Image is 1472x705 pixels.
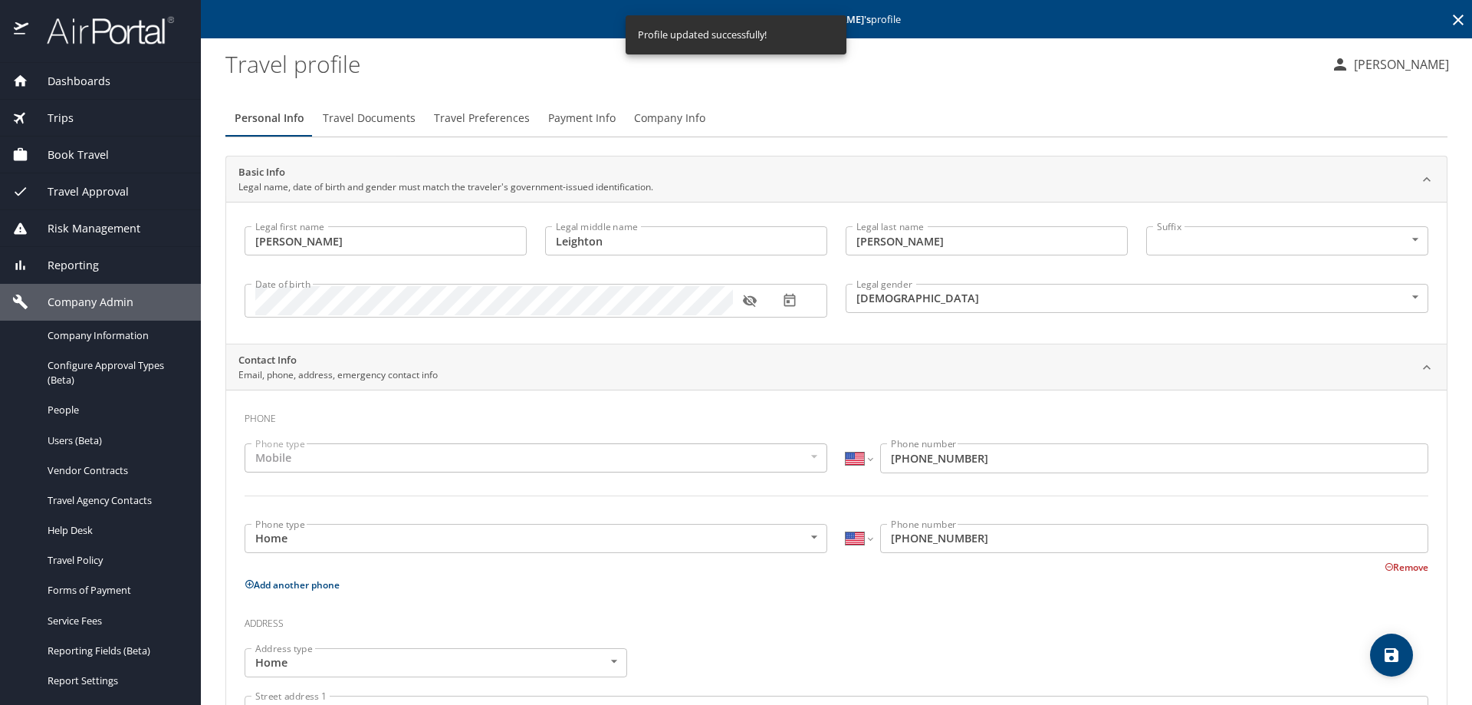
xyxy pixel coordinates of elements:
[226,156,1447,203] div: Basic InfoLegal name, date of birth and gender must match the traveler's government-issued identi...
[48,614,182,628] span: Service Fees
[226,202,1447,344] div: Basic InfoLegal name, date of birth and gender must match the traveler's government-issued identi...
[28,257,99,274] span: Reporting
[634,109,705,128] span: Company Info
[48,433,182,448] span: Users (Beta)
[28,147,109,163] span: Book Travel
[245,578,340,591] button: Add another phone
[48,674,182,688] span: Report Settings
[1325,51,1455,78] button: [PERSON_NAME]
[235,109,304,128] span: Personal Info
[48,328,182,343] span: Company Information
[238,180,653,194] p: Legal name, date of birth and gender must match the traveler's government-issued identification.
[238,368,438,382] p: Email, phone, address, emergency contact info
[28,294,133,311] span: Company Admin
[434,109,530,128] span: Travel Preferences
[245,607,1428,633] h3: Address
[846,284,1428,313] div: [DEMOGRAPHIC_DATA]
[28,183,129,200] span: Travel Approval
[1349,55,1449,74] p: [PERSON_NAME]
[48,644,182,658] span: Reporting Fields (Beta)
[48,493,182,508] span: Travel Agency Contacts
[238,165,653,180] h2: Basic Info
[48,583,182,598] span: Forms of Payment
[548,109,616,128] span: Payment Info
[30,15,174,45] img: airportal-logo.png
[48,358,182,387] span: Configure Approval Types (Beta)
[48,463,182,478] span: Vendor Contracts
[225,40,1319,87] h1: Travel profile
[48,403,182,417] span: People
[225,100,1447,137] div: Profile
[245,402,1428,428] h3: Phone
[226,344,1447,390] div: Contact InfoEmail, phone, address, emergency contact info
[638,20,767,50] div: Profile updated successfully!
[205,15,1467,25] p: Editing profile
[238,353,438,368] h2: Contact Info
[323,109,416,128] span: Travel Documents
[48,553,182,568] span: Travel Policy
[1385,561,1428,574] button: Remove
[48,523,182,538] span: Help Desk
[245,524,827,553] div: Home
[28,110,74,127] span: Trips
[1370,634,1413,677] button: save
[14,15,30,45] img: icon-airportal.png
[28,220,140,237] span: Risk Management
[28,73,110,90] span: Dashboards
[245,648,627,677] div: Home
[245,443,827,473] div: Mobile
[1146,226,1428,255] div: ​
